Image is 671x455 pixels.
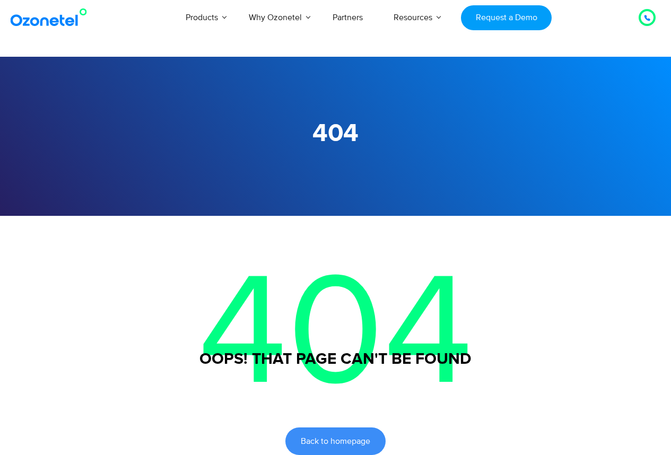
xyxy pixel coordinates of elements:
[41,349,630,370] h3: Oops! That page can't be found
[461,5,552,30] a: Request a Demo
[41,119,630,148] h1: 404
[41,216,630,454] p: 404
[285,427,386,455] a: Back to homepage
[301,437,370,445] span: Back to homepage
